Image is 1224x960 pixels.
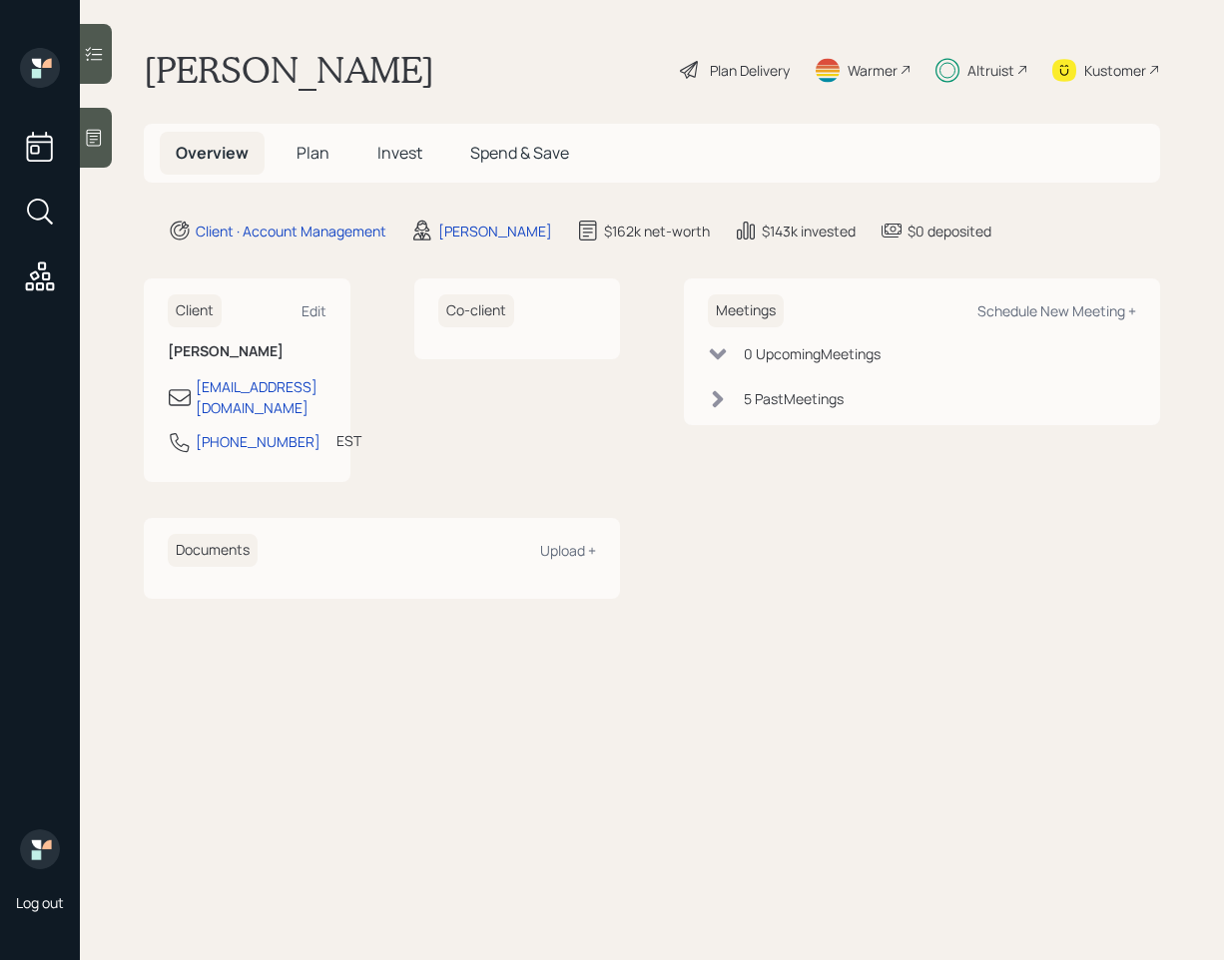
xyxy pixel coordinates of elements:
[604,221,710,241] div: $162k net-worth
[908,221,991,241] div: $0 deposited
[438,294,514,327] h6: Co-client
[977,301,1136,320] div: Schedule New Meeting +
[144,48,434,92] h1: [PERSON_NAME]
[336,430,361,451] div: EST
[1084,60,1146,81] div: Kustomer
[168,534,258,567] h6: Documents
[967,60,1014,81] div: Altruist
[196,376,326,418] div: [EMAIL_ADDRESS][DOMAIN_NAME]
[16,893,64,912] div: Log out
[20,829,60,869] img: retirable_logo.png
[744,388,844,409] div: 5 Past Meeting s
[710,60,790,81] div: Plan Delivery
[176,142,249,164] span: Overview
[438,221,552,241] div: [PERSON_NAME]
[762,221,856,241] div: $143k invested
[302,301,326,320] div: Edit
[168,343,326,360] h6: [PERSON_NAME]
[377,142,422,164] span: Invest
[744,343,881,364] div: 0 Upcoming Meeting s
[848,60,898,81] div: Warmer
[196,221,386,241] div: Client · Account Management
[297,142,329,164] span: Plan
[540,541,596,560] div: Upload +
[196,431,320,452] div: [PHONE_NUMBER]
[470,142,569,164] span: Spend & Save
[168,294,222,327] h6: Client
[708,294,784,327] h6: Meetings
